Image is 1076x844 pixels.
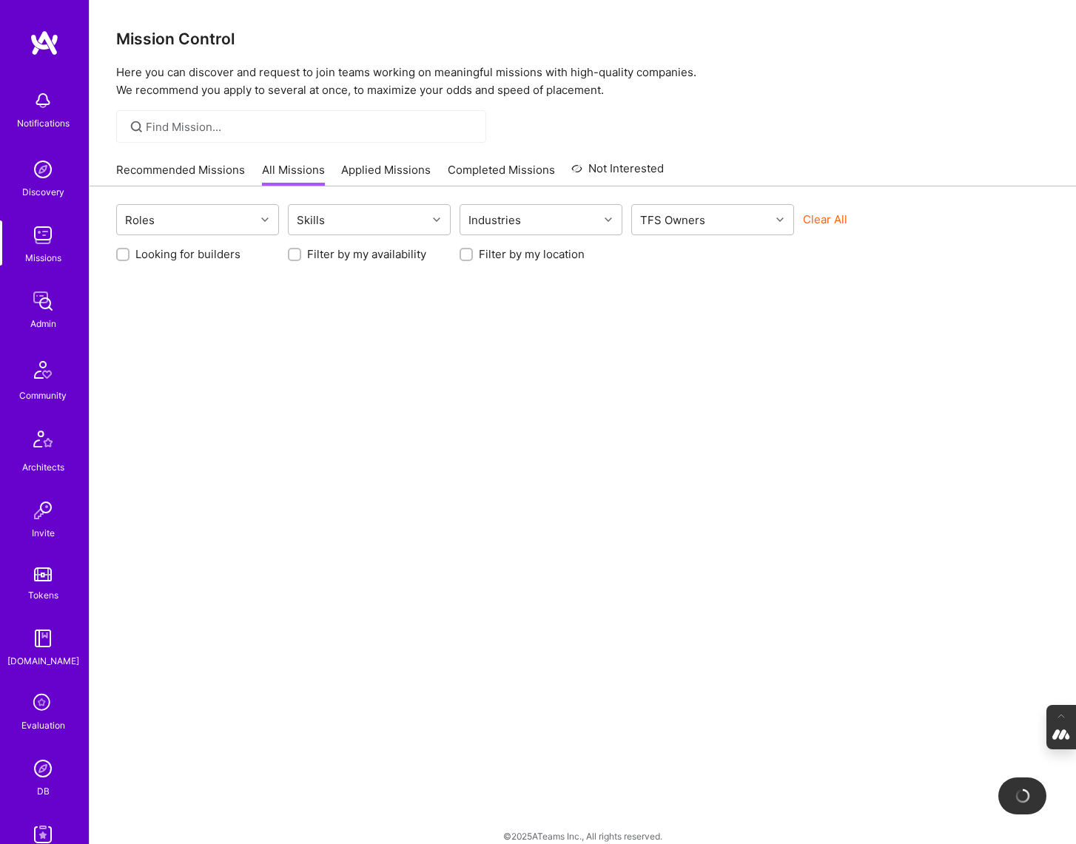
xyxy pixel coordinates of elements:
img: Architects [25,424,61,459]
a: Recommended Missions [116,162,245,186]
label: Looking for builders [135,246,241,262]
div: TFS Owners [636,209,709,231]
i: icon Chevron [433,216,440,223]
img: guide book [28,624,58,653]
a: All Missions [262,162,325,186]
a: Not Interested [571,160,664,186]
label: Filter by my location [479,246,585,262]
label: Filter by my availability [307,246,426,262]
div: Evaluation [21,718,65,733]
div: Architects [22,459,64,475]
i: icon SelectionTeam [29,689,57,718]
img: admin teamwork [28,286,58,316]
div: DB [37,783,50,799]
i: icon Chevron [261,216,269,223]
p: Here you can discover and request to join teams working on meaningful missions with high-quality ... [116,64,1049,99]
img: Invite [28,496,58,525]
a: Applied Missions [341,162,431,186]
i: icon Chevron [605,216,612,223]
div: Missions [25,250,61,266]
input: Find Mission... [146,119,475,135]
div: Tokens [28,587,58,603]
div: Skills [293,209,329,231]
button: Clear All [803,212,847,227]
div: Community [19,388,67,403]
i: icon SearchGrey [128,118,145,135]
div: Admin [30,316,56,331]
img: bell [28,86,58,115]
i: icon Chevron [776,216,784,223]
div: [DOMAIN_NAME] [7,653,79,669]
div: Discovery [22,184,64,200]
h3: Mission Control [116,30,1049,48]
div: Roles [121,209,158,231]
a: Completed Missions [448,162,555,186]
img: loading [1012,786,1032,806]
img: logo [30,30,59,56]
div: Invite [32,525,55,541]
img: tokens [34,567,52,581]
img: discovery [28,155,58,184]
img: teamwork [28,220,58,250]
div: Notifications [17,115,70,131]
img: Admin Search [28,754,58,783]
div: Industries [465,209,525,231]
img: Community [25,352,61,388]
